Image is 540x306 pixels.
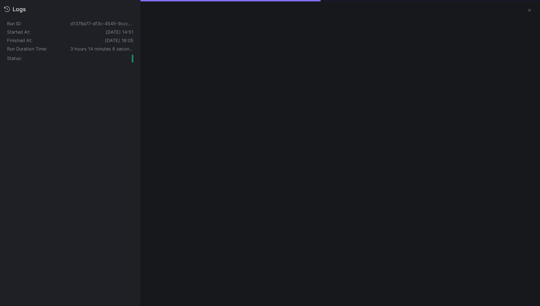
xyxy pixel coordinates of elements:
[70,46,134,52] span: 3 hours 14 minutes 6 seconds
[13,6,26,13] div: Logs
[106,29,133,35] span: [DATE] 14:51
[7,38,70,43] div: Finished At:
[7,29,70,35] div: Started At:
[105,38,133,43] span: [DATE] 18:05
[7,22,70,26] div: Run ID:
[7,56,70,61] div: Status:
[7,46,70,52] div: Run Duration Time:
[70,21,133,27] div: d1379a77-df3c-4545-9ccc-379ba7e20f57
